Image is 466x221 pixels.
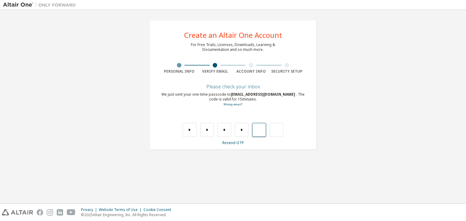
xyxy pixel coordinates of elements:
[57,209,63,216] img: linkedin.svg
[144,207,175,212] div: Cookie Consent
[161,92,305,107] div: We just sent your one-time passcode to . The code is valid for 15 minutes.
[99,207,144,212] div: Website Terms of Use
[222,140,244,145] a: Resend OTP
[233,69,269,74] div: Account Info
[191,42,275,52] div: For Free Trials, Licenses, Downloads, Learning & Documentation and so much more.
[269,69,305,74] div: Security Setup
[224,102,242,106] a: Go back to the registration form
[2,209,33,216] img: altair_logo.svg
[3,2,79,8] img: Altair One
[161,85,305,88] div: Please check your inbox
[67,209,76,216] img: youtube.svg
[81,207,99,212] div: Privacy
[37,209,43,216] img: facebook.svg
[161,69,197,74] div: Personal Info
[231,92,296,97] span: [EMAIL_ADDRESS][DOMAIN_NAME]
[81,212,175,217] p: © 2025 Altair Engineering, Inc. All Rights Reserved.
[184,31,282,39] div: Create an Altair One Account
[47,209,53,216] img: instagram.svg
[197,69,233,74] div: Verify Email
